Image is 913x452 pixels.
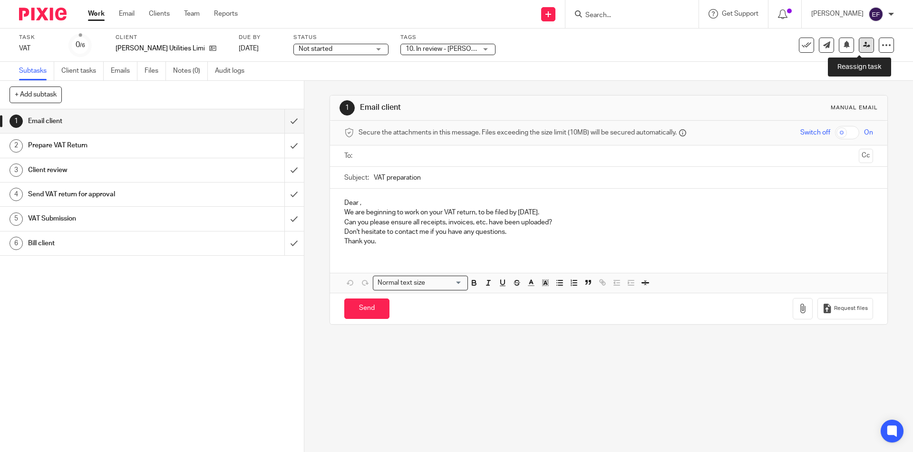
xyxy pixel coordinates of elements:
[10,87,62,103] button: + Add subtask
[722,10,758,17] span: Get Support
[28,138,193,153] h1: Prepare VAT Return
[119,9,135,19] a: Email
[116,44,204,53] p: [PERSON_NAME] Utilities Limited
[10,237,23,250] div: 6
[344,208,873,217] p: We are beginning to work on your VAT return, to be filed by [DATE].
[239,34,282,41] label: Due by
[293,34,389,41] label: Status
[149,9,170,19] a: Clients
[61,62,104,80] a: Client tasks
[375,278,427,288] span: Normal text size
[344,227,873,237] p: Don't hesitate to contact me if you have any questions.
[834,305,868,312] span: Request files
[19,8,67,20] img: Pixie
[19,44,57,53] div: VAT
[116,34,227,41] label: Client
[859,149,873,163] button: Cc
[360,103,629,113] h1: Email client
[10,212,23,226] div: 5
[173,62,208,80] a: Notes (0)
[28,114,193,128] h1: Email client
[344,151,355,161] label: To:
[111,62,137,80] a: Emails
[406,46,500,52] span: 10. In review - [PERSON_NAME]
[10,188,23,201] div: 4
[344,173,369,183] label: Subject:
[359,128,677,137] span: Secure the attachments in this message. Files exceeding the size limit (10MB) will be secured aut...
[10,115,23,128] div: 1
[868,7,884,22] img: svg%3E
[19,62,54,80] a: Subtasks
[817,298,873,319] button: Request files
[344,218,873,227] p: Can you please ensure all receipts, invoices, etc. have been uploaded?
[340,100,355,115] div: 1
[800,128,830,137] span: Switch off
[28,212,193,226] h1: VAT Submission
[373,276,468,290] div: Search for option
[344,237,873,246] p: Thank you.
[214,9,238,19] a: Reports
[239,45,259,52] span: [DATE]
[28,163,193,177] h1: Client review
[215,62,252,80] a: Audit logs
[344,298,389,319] input: Send
[584,11,670,20] input: Search
[80,43,85,48] small: /6
[344,198,873,208] p: Dear ,
[831,104,878,112] div: Manual email
[10,139,23,153] div: 2
[28,187,193,202] h1: Send VAT return for approval
[400,34,495,41] label: Tags
[28,236,193,250] h1: Bill client
[428,278,462,288] input: Search for option
[10,163,23,177] div: 3
[88,9,105,19] a: Work
[76,39,85,50] div: 0
[184,9,200,19] a: Team
[145,62,166,80] a: Files
[864,128,873,137] span: On
[19,34,57,41] label: Task
[811,9,864,19] p: [PERSON_NAME]
[299,46,332,52] span: Not started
